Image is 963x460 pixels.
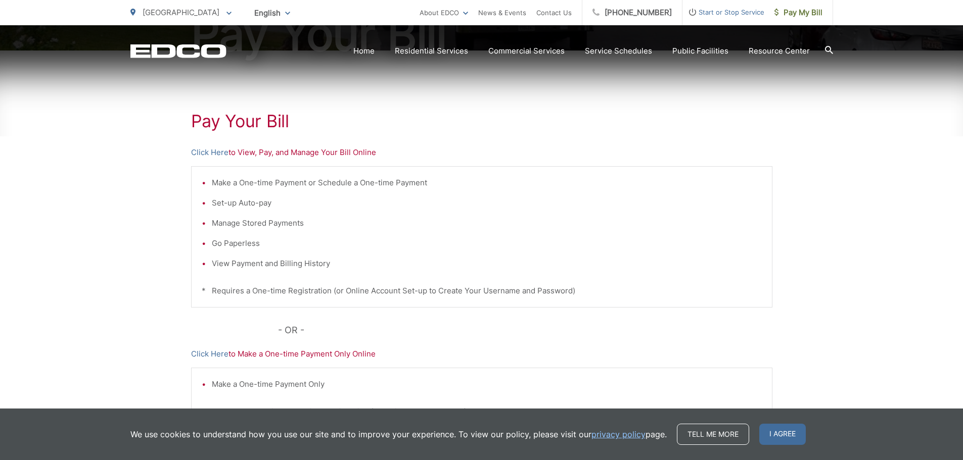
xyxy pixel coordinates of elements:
[212,177,762,189] li: Make a One-time Payment or Schedule a One-time Payment
[212,258,762,270] li: View Payment and Billing History
[585,45,652,57] a: Service Schedules
[202,405,762,418] p: * DOES NOT Require a One-time Registration (or Online Account Set-up)
[191,111,772,131] h1: Pay Your Bill
[202,285,762,297] p: * Requires a One-time Registration (or Online Account Set-up to Create Your Username and Password)
[749,45,810,57] a: Resource Center
[191,348,228,360] a: Click Here
[536,7,572,19] a: Contact Us
[212,237,762,249] li: Go Paperless
[130,428,667,440] p: We use cookies to understand how you use our site and to improve your experience. To view our pol...
[672,45,728,57] a: Public Facilities
[759,424,806,445] span: I agree
[212,378,762,390] li: Make a One-time Payment Only
[278,323,772,338] p: - OR -
[478,7,526,19] a: News & Events
[677,424,749,445] a: Tell me more
[191,146,228,159] a: Click Here
[143,8,219,17] span: [GEOGRAPHIC_DATA]
[212,217,762,229] li: Manage Stored Payments
[212,197,762,209] li: Set-up Auto-pay
[420,7,468,19] a: About EDCO
[395,45,468,57] a: Residential Services
[591,428,646,440] a: privacy policy
[191,348,772,360] p: to Make a One-time Payment Only Online
[191,146,772,159] p: to View, Pay, and Manage Your Bill Online
[130,44,226,58] a: EDCD logo. Return to the homepage.
[247,4,298,22] span: English
[774,7,822,19] span: Pay My Bill
[353,45,375,57] a: Home
[488,45,565,57] a: Commercial Services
